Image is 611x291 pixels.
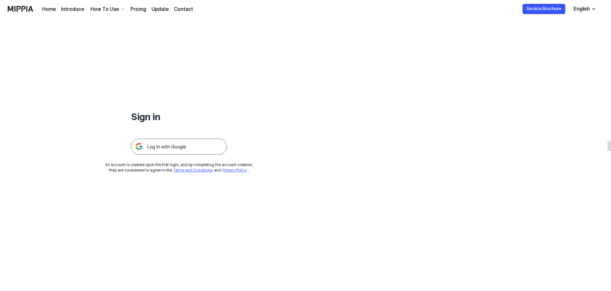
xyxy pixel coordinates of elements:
a: Home [42,5,56,13]
button: Service Brochure [522,4,565,14]
a: Terms and Conditions [173,168,213,172]
button: How To Use [89,5,125,13]
button: English [568,3,600,15]
div: English [572,5,591,13]
div: An account is created upon the first login, and by completing the account creation, they are cons... [105,162,253,173]
img: 구글 로그인 버튼 [131,139,227,155]
div: How To Use [89,5,120,13]
h1: Sign in [131,110,227,123]
a: Update [151,5,169,13]
a: Introduce [61,5,84,13]
a: Contact [174,5,193,13]
a: Pricing [130,5,146,13]
a: Privacy Policy [222,168,247,172]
